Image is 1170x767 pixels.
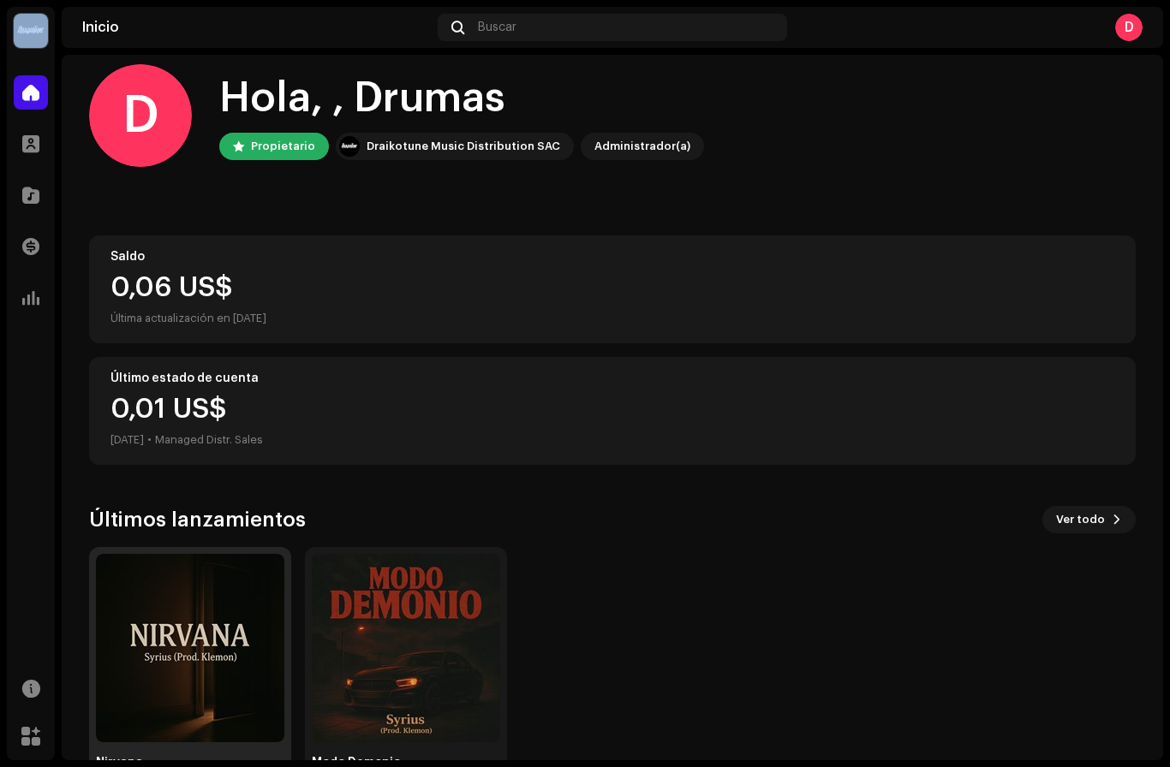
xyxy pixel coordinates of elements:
img: f7b089de-72ef-4521-9e5b-dd827f73c0bc [96,554,284,742]
re-o-card-value: Último estado de cuenta [89,357,1136,465]
span: Ver todo [1056,502,1105,537]
span: Buscar [478,21,516,34]
h3: Últimos lanzamientos [89,506,306,533]
div: Inicio [82,21,431,34]
div: D [89,64,192,167]
div: Administrador(a) [594,136,690,157]
div: Saldo [110,250,1114,264]
img: 98e1c3e8-6233-4a50-b2fa-49ca5f3b9006 [312,554,500,742]
div: • [147,430,152,450]
div: Managed Distr. Sales [155,430,263,450]
div: D [1115,14,1143,41]
img: 10370c6a-d0e2-4592-b8a2-38f444b0ca44 [339,136,360,157]
div: [DATE] [110,430,144,450]
div: Propietario [251,136,315,157]
img: 10370c6a-d0e2-4592-b8a2-38f444b0ca44 [14,14,48,48]
div: Último estado de cuenta [110,372,1114,385]
div: Hola, , Drumas [219,71,704,126]
div: Draikotune Music Distribution SAC [367,136,560,157]
re-o-card-value: Saldo [89,235,1136,343]
button: Ver todo [1042,506,1136,533]
div: Última actualización en [DATE] [110,308,1114,329]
